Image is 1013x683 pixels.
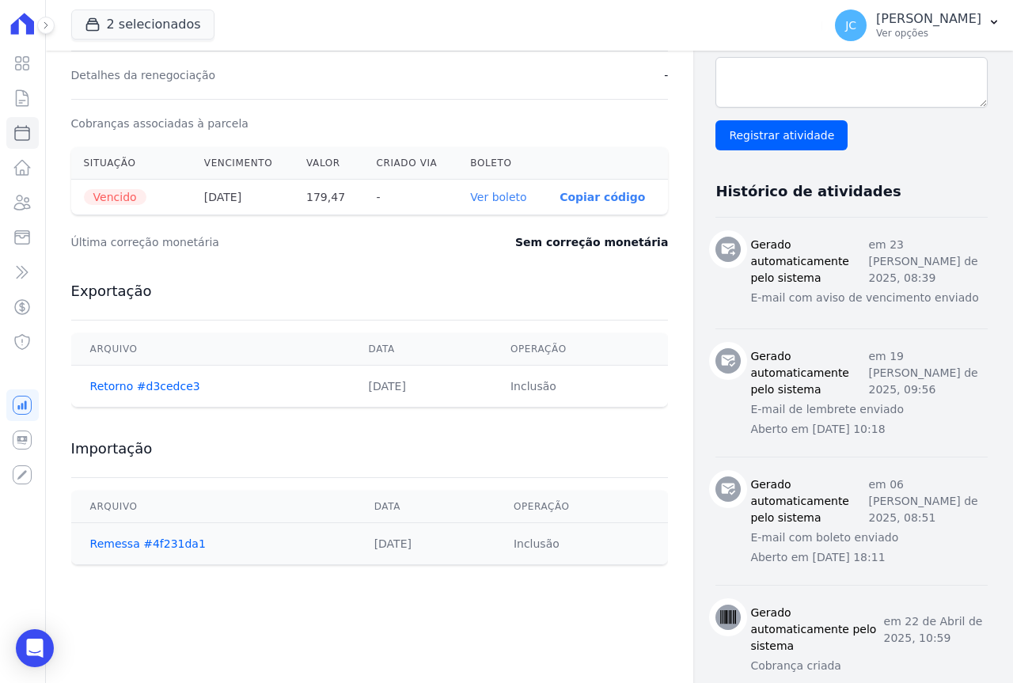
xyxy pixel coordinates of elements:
h3: Gerado automaticamente pelo sistema [750,348,868,398]
p: Aberto em [DATE] 18:11 [750,549,988,566]
th: Arquivo [71,491,355,523]
dt: Última correção monetária [71,234,424,250]
h3: Gerado automaticamente pelo sistema [750,476,868,526]
p: E-mail com aviso de vencimento enviado [750,290,988,306]
th: Arquivo [71,333,350,366]
span: Vencido [84,189,146,205]
td: [DATE] [350,366,491,408]
p: em 22 de Abril de 2025, 10:59 [884,613,988,647]
th: Operação [491,333,668,366]
h3: Histórico de atividades [715,182,901,201]
p: [PERSON_NAME] [876,11,981,27]
dd: Sem correção monetária [515,234,668,250]
th: - [363,180,457,215]
th: [DATE] [192,180,294,215]
span: JC [845,20,856,31]
h3: Importação [71,439,669,458]
th: Boleto [457,147,547,180]
th: Situação [71,147,192,180]
button: Copiar código [560,191,645,203]
th: Valor [294,147,363,180]
th: Criado via [363,147,457,180]
dt: Detalhes da renegociação [71,67,216,83]
p: E-mail de lembrete enviado [750,401,988,418]
input: Registrar atividade [715,120,848,150]
td: Inclusão [495,523,669,565]
p: em 19 [PERSON_NAME] de 2025, 09:56 [868,348,988,398]
div: Open Intercom Messenger [16,629,54,667]
th: Operação [495,491,669,523]
h3: Gerado automaticamente pelo sistema [750,605,883,655]
h3: Exportação [71,282,669,301]
th: Data [355,491,495,523]
dd: - [664,67,668,83]
td: Inclusão [491,366,668,408]
button: JC [PERSON_NAME] Ver opções [822,3,1013,47]
h3: Gerado automaticamente pelo sistema [750,237,868,286]
p: em 06 [PERSON_NAME] de 2025, 08:51 [868,476,988,526]
th: Data [350,333,491,366]
td: [DATE] [355,523,495,565]
a: Remessa #4f231da1 [90,537,206,550]
button: 2 selecionados [71,9,214,40]
th: 179,47 [294,180,363,215]
p: Aberto em [DATE] 10:18 [750,421,988,438]
th: Vencimento [192,147,294,180]
p: em 23 [PERSON_NAME] de 2025, 08:39 [868,237,988,286]
dt: Cobranças associadas à parcela [71,116,249,131]
p: Cobrança criada [750,658,988,674]
p: E-mail com boleto enviado [750,529,988,546]
a: Retorno #d3cedce3 [90,380,200,393]
p: Ver opções [876,27,981,40]
a: Ver boleto [470,191,526,203]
